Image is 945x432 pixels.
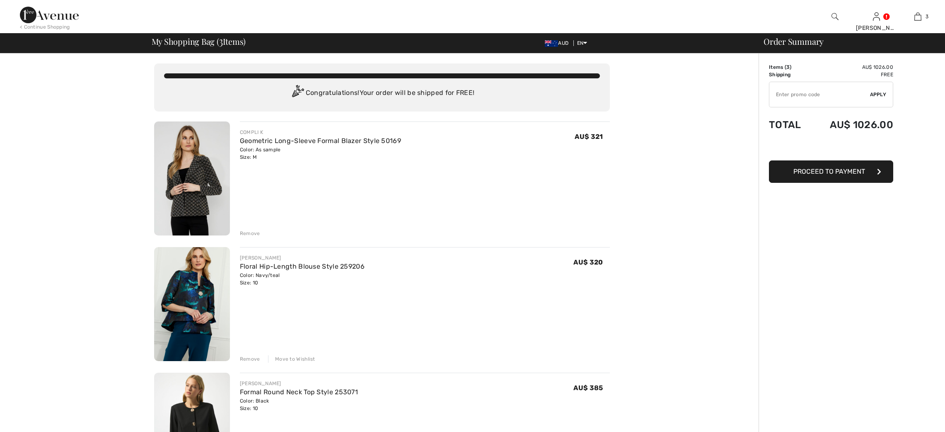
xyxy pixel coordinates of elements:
[873,12,880,20] a: Sign In
[831,12,839,22] img: search the website
[164,85,600,102] div: Congratulations! Your order will be shipped for FREE!
[240,262,365,270] a: Floral Hip-Length Blouse Style 259206
[240,254,365,262] div: [PERSON_NAME]
[240,355,260,363] div: Remove
[240,397,358,412] div: Color: Black Size: 10
[926,13,928,20] span: 3
[873,12,880,22] img: My Info
[856,24,897,32] div: [PERSON_NAME]
[811,71,893,78] td: Free
[754,37,940,46] div: Order Summary
[240,230,260,237] div: Remove
[811,63,893,71] td: AU$ 1026.00
[870,91,887,98] span: Apply
[20,23,70,31] div: < Continue Shopping
[545,40,572,46] span: AUD
[219,35,223,46] span: 3
[289,85,306,102] img: Congratulation2.svg
[154,121,230,235] img: Geometric Long-Sleeve Formal Blazer Style 50169
[769,82,870,107] input: Promo code
[152,37,246,46] span: My Shopping Bag ( Items)
[897,12,938,22] a: 3
[545,40,558,47] img: Australian Dollar
[240,388,358,396] a: Formal Round Neck Top Style 253071
[575,133,603,141] span: AU$ 321
[573,384,603,392] span: AU$ 385
[240,272,365,286] div: Color: Navy/teal Size: 10
[573,258,603,266] span: AU$ 320
[577,40,587,46] span: EN
[786,64,790,70] span: 3
[811,111,893,139] td: AU$ 1026.00
[769,139,893,158] iframe: PayPal
[154,247,230,361] img: Floral Hip-Length Blouse Style 259206
[769,71,811,78] td: Shipping
[268,355,315,363] div: Move to Wishlist
[240,380,358,387] div: [PERSON_NAME]
[769,63,811,71] td: Items ( )
[769,111,811,139] td: Total
[793,167,865,175] span: Proceed to Payment
[769,160,893,183] button: Proceed to Payment
[240,129,401,136] div: COMPLI K
[20,7,79,23] img: 1ère Avenue
[240,137,401,145] a: Geometric Long-Sleeve Formal Blazer Style 50169
[914,12,921,22] img: My Bag
[240,146,401,161] div: Color: As sample Size: M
